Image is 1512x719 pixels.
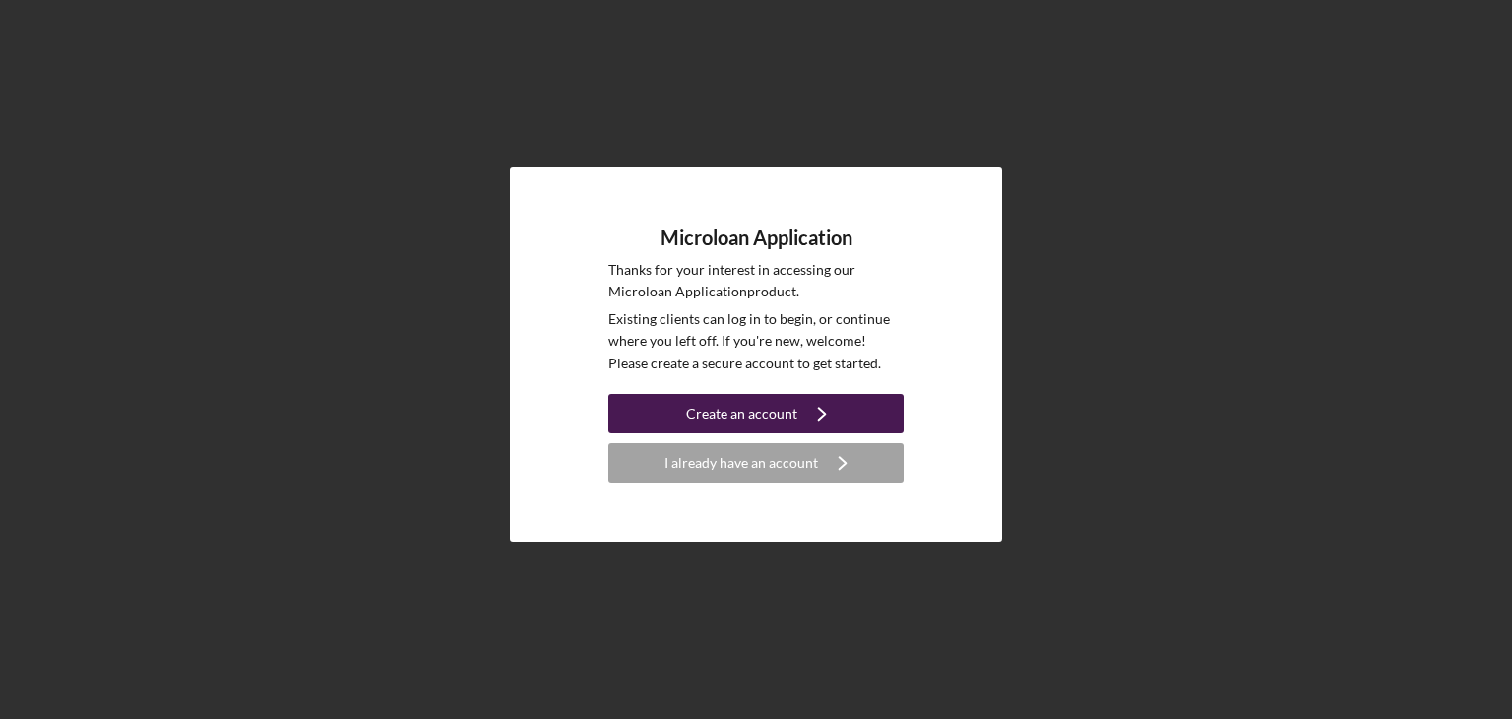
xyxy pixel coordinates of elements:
a: Create an account [608,394,904,438]
div: Create an account [686,394,797,433]
button: I already have an account [608,443,904,483]
h4: Microloan Application [661,227,852,249]
div: I already have an account [664,443,818,483]
button: Create an account [608,394,904,433]
p: Existing clients can log in to begin, or continue where you left off. If you're new, welcome! Ple... [608,308,904,374]
p: Thanks for your interest in accessing our Microloan Application product. [608,259,904,303]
